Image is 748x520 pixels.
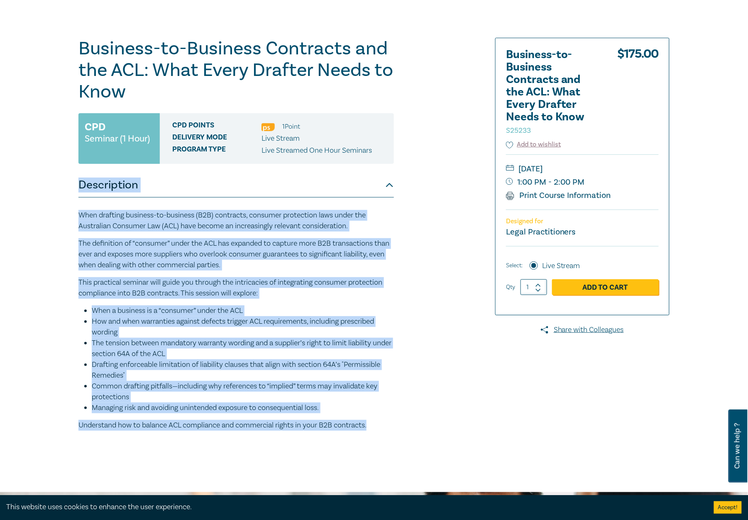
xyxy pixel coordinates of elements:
[172,133,262,144] span: Delivery Mode
[262,123,275,131] img: Professional Skills
[506,49,597,136] h2: Business-to-Business Contracts and the ACL: What Every Drafter Needs to Know
[542,261,580,271] label: Live Stream
[552,279,659,295] a: Add to Cart
[78,238,394,271] p: The definition of “consumer” under the ACL has expanded to capture more B2B transactions than eve...
[495,325,670,335] a: Share with Colleagues
[78,38,394,103] h1: Business-to-Business Contracts and the ACL: What Every Drafter Needs to Know
[172,145,262,156] span: Program type
[92,316,394,338] li: How and when warranties against defects trigger ACL requirements, including prescribed wording
[714,501,742,514] button: Accept cookies
[78,173,394,198] button: Description
[733,415,741,478] span: Can we help ?
[506,227,576,237] small: Legal Practitioners
[521,279,547,295] input: 1
[78,277,394,299] p: This practical seminar will guide you through the intricacies of integrating consumer protection ...
[6,502,702,513] div: This website uses cookies to enhance the user experience.
[282,121,300,132] li: 1 Point
[262,145,372,156] p: Live Streamed One Hour Seminars
[92,305,394,316] li: When a business is a “consumer” under the ACL
[92,403,394,413] li: Managing risk and avoiding unintended exposure to consequential loss.
[506,162,659,176] small: [DATE]
[92,381,394,403] li: Common drafting pitfalls—including why references to “implied” terms may invalidate key protections
[506,261,523,270] span: Select:
[617,49,659,140] div: $ 175.00
[92,338,394,359] li: The tension between mandatory warranty wording and a supplier’s right to limit liability under se...
[85,134,150,143] small: Seminar (1 Hour)
[92,359,394,381] li: Drafting enforceable limitation of liability clauses that align with section 64A’s "Permissible R...
[506,126,531,135] small: S25233
[262,134,300,143] span: Live Stream
[506,140,561,149] button: Add to wishlist
[172,121,262,132] span: CPD Points
[85,120,105,134] h3: CPD
[506,217,659,225] p: Designed for
[506,176,659,189] small: 1:00 PM - 2:00 PM
[506,190,611,201] a: Print Course Information
[506,283,515,292] label: Qty
[78,420,394,431] p: Understand how to balance ACL compliance and commercial rights in your B2B contracts.
[78,210,394,232] p: When drafting business-to-business (B2B) contracts, consumer protection laws under the Australian...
